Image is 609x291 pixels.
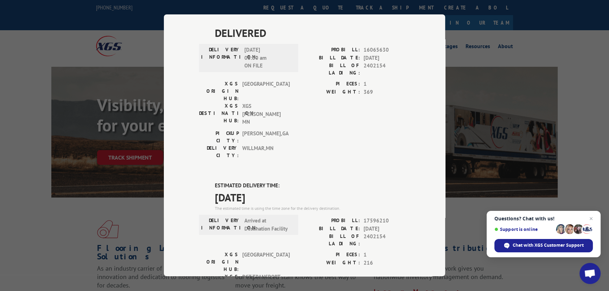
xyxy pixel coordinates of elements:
[215,25,410,41] span: DELIVERED
[364,54,410,62] span: [DATE]
[242,80,290,102] span: [GEOGRAPHIC_DATA]
[304,259,360,267] label: WEIGHT:
[242,130,290,144] span: [PERSON_NAME] , GA
[494,239,593,252] div: Chat with XGS Customer Support
[215,189,410,205] span: [DATE]
[304,54,360,62] label: BILL DATE:
[215,205,410,212] div: The estimated time is using the time zone for the delivery destination.
[364,80,410,88] span: 1
[199,251,239,273] label: XGS ORIGIN HUB:
[199,102,239,126] label: XGS DESTINATION HUB:
[199,80,239,102] label: XGS ORIGIN HUB:
[244,46,292,70] span: [DATE] 08:00 am ON FILE
[201,217,241,233] label: DELIVERY INFORMATION:
[579,263,601,284] div: Open chat
[304,80,360,88] label: PIECES:
[494,227,553,232] span: Support is online
[304,233,360,247] label: BILL OF LADING:
[364,233,410,247] span: 2402154
[364,225,410,233] span: [DATE]
[364,251,410,259] span: 1
[201,46,241,70] label: DELIVERY INFORMATION:
[304,251,360,259] label: PIECES:
[513,242,584,248] span: Chat with XGS Customer Support
[304,88,360,96] label: WEIGHT:
[199,130,239,144] label: PICKUP CITY:
[242,144,290,159] span: WILLMAR , MN
[304,217,360,225] label: PROBILL:
[364,88,410,96] span: 369
[587,214,595,223] span: Close chat
[494,216,593,221] span: Questions? Chat with us!
[304,225,360,233] label: BILL DATE:
[199,144,239,159] label: DELIVERY CITY:
[242,251,290,273] span: [GEOGRAPHIC_DATA]
[364,259,410,267] span: 216
[304,46,360,54] label: PROBILL:
[242,102,290,126] span: XGS [PERSON_NAME] MN
[364,46,410,54] span: 16065630
[215,182,410,190] label: ESTIMATED DELIVERY TIME:
[304,62,360,77] label: BILL OF LADING:
[244,217,292,233] span: Arrived at Destination Facility
[364,217,410,225] span: 17596210
[364,62,410,77] span: 2402154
